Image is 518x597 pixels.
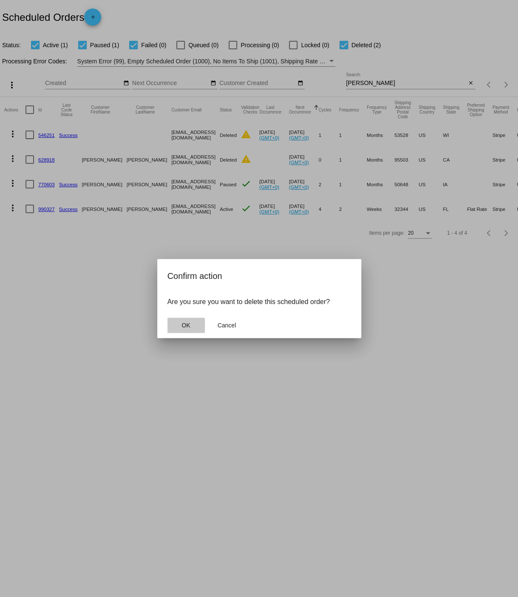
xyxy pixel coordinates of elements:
[208,318,246,333] button: Close dialog
[167,269,351,283] h2: Confirm action
[181,322,190,329] span: OK
[167,298,351,306] p: Are you sure you want to delete this scheduled order?
[218,322,236,329] span: Cancel
[167,318,205,333] button: Close dialog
